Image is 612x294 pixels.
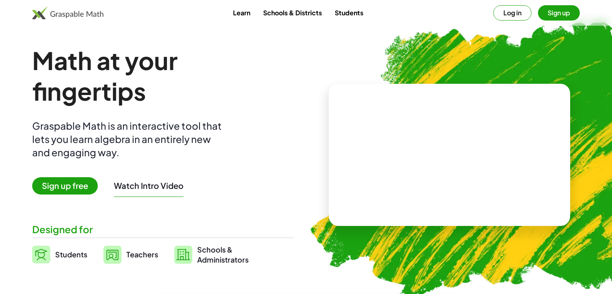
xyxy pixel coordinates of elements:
span: Students [55,250,87,259]
a: Schools & Districts [257,5,328,20]
img: svg%3e [103,246,122,264]
a: Students [328,5,370,20]
div: Graspable Math is an interactive tool that lets you learn algebra in an entirely new and engaging... [32,119,225,159]
a: Students [32,244,87,265]
a: Teachers [103,244,158,265]
a: Schools &Administrators [174,244,249,265]
span: Sign up free [32,177,98,195]
div: Designed for [32,223,293,236]
a: Learn [227,5,257,20]
h1: Math at your fingertips [32,45,288,106]
video: What is this? This is dynamic math notation. Dynamic math notation plays a central role in how Gr... [389,125,510,185]
span: Schools & Administrators [197,244,249,265]
button: Log in [493,5,532,21]
img: svg%3e [174,246,192,264]
img: svg%3e [32,246,50,263]
span: Teachers [126,250,158,259]
button: Sign up [538,5,580,21]
button: Watch Intro Video [114,180,183,191]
